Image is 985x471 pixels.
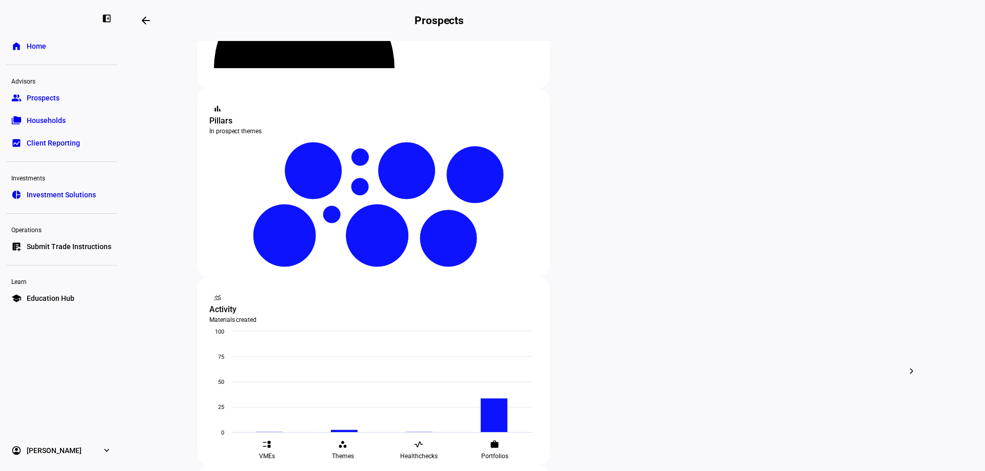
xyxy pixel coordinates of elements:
span: Submit Trade Instructions [27,241,111,252]
text: 100 [215,329,224,335]
a: pie_chartInvestment Solutions [6,185,117,205]
text: 0 [221,429,224,436]
span: [PERSON_NAME] [27,445,82,456]
div: Operations [6,222,117,236]
eth-mat-symbol: school [11,293,22,303]
span: Portfolios [481,452,508,460]
h2: Prospects [415,14,464,27]
span: Themes [332,452,354,460]
text: 75 [218,354,224,360]
text: 50 [218,379,224,385]
span: Education Hub [27,293,74,303]
span: Households [27,115,66,126]
eth-mat-symbol: left_panel_close [102,13,112,24]
div: Learn [6,274,117,288]
eth-mat-symbol: pie_chart [11,190,22,200]
span: Investment Solutions [27,190,96,200]
div: In prospect themes [209,127,538,135]
mat-icon: arrow_backwards [140,14,152,27]
eth-mat-symbol: bid_landscape [11,138,22,148]
mat-icon: monitoring [212,292,223,302]
eth-mat-symbol: work [490,440,499,449]
eth-mat-symbol: list_alt_add [11,241,22,252]
mat-icon: bar_chart [212,104,223,114]
eth-mat-symbol: account_circle [11,445,22,456]
mat-icon: chevron_right [905,365,918,377]
span: VMEs [259,452,275,460]
a: groupProspects [6,88,117,108]
a: homeHome [6,36,117,56]
div: Materials created [209,316,538,324]
div: Pillars [209,115,538,127]
div: Investments [6,170,117,185]
a: bid_landscapeClient Reporting [6,133,117,153]
div: Activity [209,303,538,316]
eth-mat-symbol: vital_signs [414,440,423,449]
eth-mat-symbol: workspaces [338,440,347,449]
eth-mat-symbol: folder_copy [11,115,22,126]
div: Advisors [6,73,117,88]
text: 25 [218,404,224,411]
span: Healthchecks [400,452,438,460]
eth-mat-symbol: home [11,41,22,51]
span: Prospects [27,93,60,103]
eth-mat-symbol: group [11,93,22,103]
eth-mat-symbol: event_list [262,440,271,449]
span: Client Reporting [27,138,80,148]
a: folder_copyHouseholds [6,110,117,131]
span: Home [27,41,46,51]
eth-mat-symbol: expand_more [102,445,112,456]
